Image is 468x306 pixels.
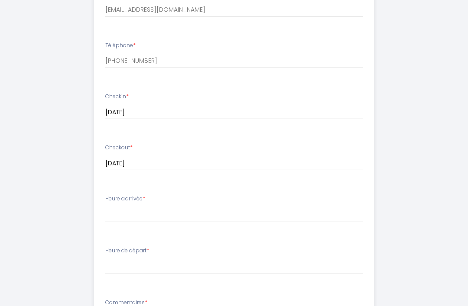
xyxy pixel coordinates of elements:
[105,42,136,50] label: Téléphone
[105,144,133,152] label: Checkout
[105,247,149,255] label: Heure de départ
[105,93,129,101] label: Checkin
[105,195,145,203] label: Heure d'arrivée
